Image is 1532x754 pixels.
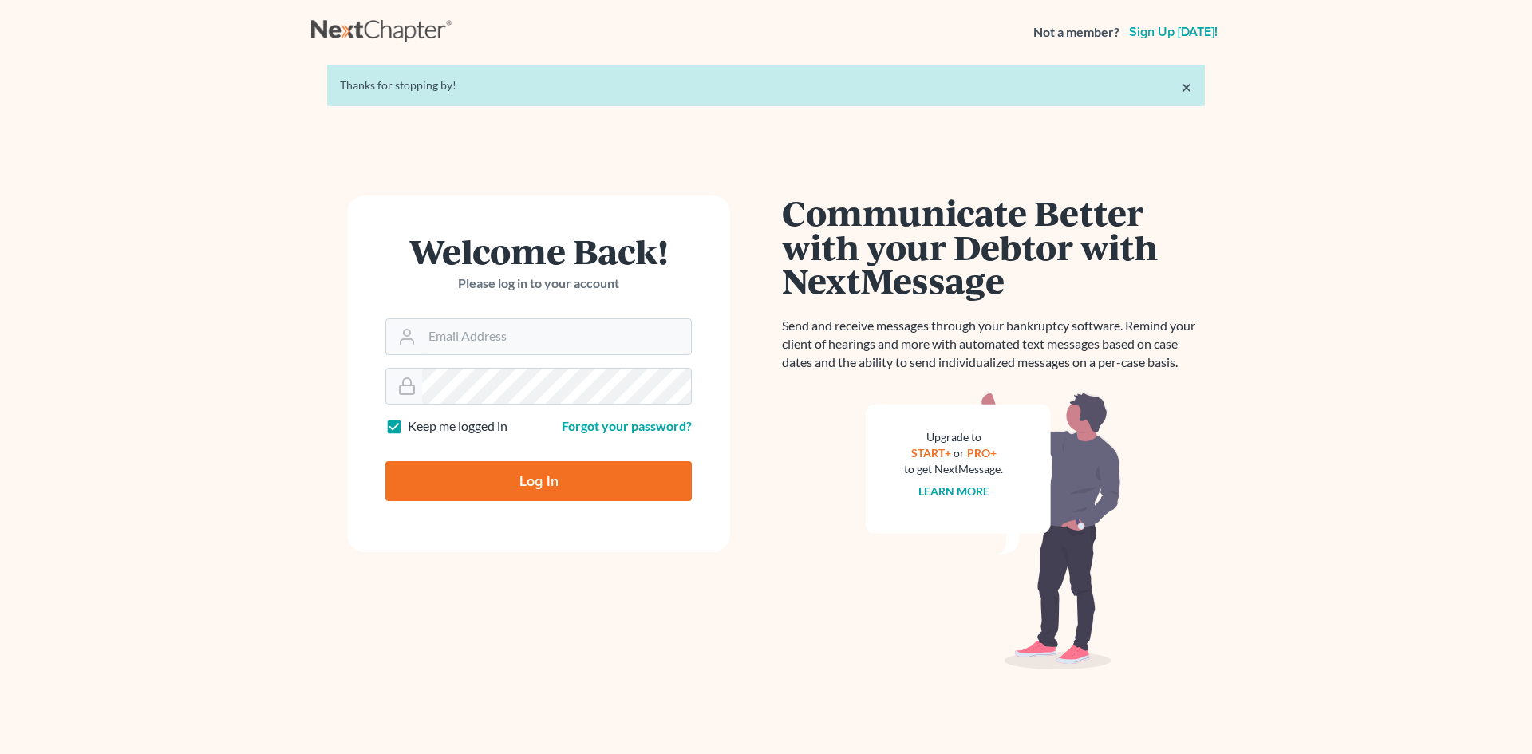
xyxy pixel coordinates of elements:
h1: Communicate Better with your Debtor with NextMessage [782,195,1205,298]
a: Sign up [DATE]! [1126,26,1221,38]
img: nextmessage_bg-59042aed3d76b12b5cd301f8e5b87938c9018125f34e5fa2b7a6b67550977c72.svg [866,391,1121,670]
strong: Not a member? [1033,23,1119,41]
a: × [1181,77,1192,97]
label: Keep me logged in [408,417,507,436]
div: Upgrade to [904,429,1003,445]
h1: Welcome Back! [385,234,692,268]
a: START+ [911,446,951,460]
div: to get NextMessage. [904,461,1003,477]
p: Please log in to your account [385,274,692,293]
a: Learn more [918,484,989,498]
a: Forgot your password? [562,418,692,433]
span: or [954,446,965,460]
input: Email Address [422,319,691,354]
div: Thanks for stopping by! [340,77,1192,93]
p: Send and receive messages through your bankruptcy software. Remind your client of hearings and mo... [782,317,1205,372]
input: Log In [385,461,692,501]
a: PRO+ [967,446,997,460]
